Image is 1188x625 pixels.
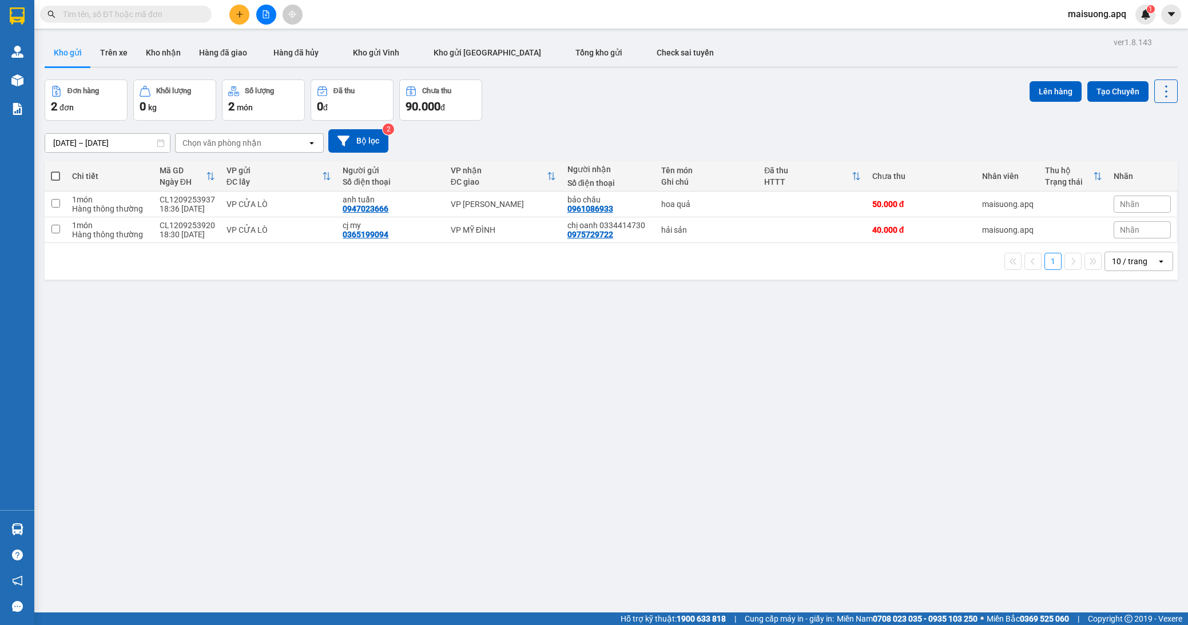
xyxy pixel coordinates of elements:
span: kg [148,103,157,112]
div: hải sản [661,225,753,234]
div: Ngày ĐH [160,177,206,186]
span: | [1078,612,1079,625]
span: Cung cấp máy in - giấy in: [745,612,834,625]
button: Kho nhận [137,39,190,66]
div: Hàng thông thường [72,230,148,239]
div: 18:36 [DATE] [160,204,215,213]
div: Nhân viên [982,172,1034,181]
div: 10 / trang [1112,256,1147,267]
div: CL1209253920 [160,221,215,230]
div: 0365199094 [343,230,388,239]
span: Hàng đã hủy [273,48,319,57]
div: VP CỬA LÒ [227,225,332,234]
img: icon-new-feature [1141,9,1151,19]
sup: 1 [1147,5,1155,13]
span: copyright [1125,615,1133,623]
input: Select a date range. [45,134,170,152]
div: 18:30 [DATE] [160,230,215,239]
button: Đã thu0đ [311,79,394,121]
th: Toggle SortBy [445,161,562,192]
div: Nhãn [1114,172,1171,181]
button: Hàng đã giao [190,39,256,66]
span: aim [288,10,296,18]
img: warehouse-icon [11,46,23,58]
div: Thu hộ [1045,166,1093,175]
div: VP MỸ ĐÌNH [451,225,556,234]
span: caret-down [1166,9,1177,19]
sup: 2 [383,124,394,135]
span: Kho gửi [GEOGRAPHIC_DATA] [434,48,541,57]
div: Số điện thoại [567,178,650,188]
div: Khối lượng [156,87,191,95]
img: solution-icon [11,103,23,115]
div: bảo châu [567,195,650,204]
span: đ [323,103,328,112]
div: HTTT [764,177,851,186]
strong: 0708 023 035 - 0935 103 250 [873,614,978,623]
div: Đã thu [333,87,355,95]
span: message [12,601,23,612]
div: CL1209253937 [160,195,215,204]
div: ver 1.8.143 [1114,36,1152,49]
div: maisuong.apq [982,225,1034,234]
button: Số lượng2món [222,79,305,121]
span: Nhãn [1120,225,1139,234]
span: 2 [228,99,235,113]
div: Đơn hàng [67,87,99,95]
th: Toggle SortBy [1039,161,1108,192]
span: plus [236,10,244,18]
div: Đã thu [764,166,851,175]
span: Tổng kho gửi [575,48,622,57]
span: Miền Nam [837,612,978,625]
span: search [47,10,55,18]
div: 0961086933 [567,204,613,213]
span: maisuong.apq [1059,7,1135,21]
span: Check sai tuyến [657,48,714,57]
div: 1 món [72,195,148,204]
span: Hỗ trợ kỹ thuật: [621,612,726,625]
span: notification [12,575,23,586]
span: Nhãn [1120,200,1139,209]
th: Toggle SortBy [154,161,221,192]
div: Chi tiết [72,172,148,181]
div: 40.000 đ [872,225,971,234]
button: plus [229,5,249,25]
span: 0 [317,99,323,113]
div: anh tuấn [343,195,439,204]
span: ⚪️ [980,616,984,621]
button: Lên hàng [1030,81,1082,102]
span: 90.000 [406,99,440,113]
button: Tạo Chuyến [1087,81,1149,102]
strong: 1900 633 818 [677,614,726,623]
button: Chưa thu90.000đ [399,79,482,121]
div: ĐC giao [451,177,547,186]
div: cj my [343,221,439,230]
th: Toggle SortBy [758,161,866,192]
span: đơn [59,103,74,112]
div: VP nhận [451,166,547,175]
div: Số lượng [245,87,274,95]
div: 50.000 đ [872,200,971,209]
div: chị oanh 0334414730 [567,221,650,230]
button: 1 [1044,253,1062,270]
button: Đơn hàng2đơn [45,79,128,121]
button: aim [283,5,303,25]
img: logo-vxr [10,7,25,25]
button: Trên xe [91,39,137,66]
div: ĐC lấy [227,177,323,186]
span: 1 [1149,5,1153,13]
span: món [237,103,253,112]
button: caret-down [1161,5,1181,25]
span: question-circle [12,550,23,560]
div: Ghi chú [661,177,753,186]
div: hoa quả [661,200,753,209]
span: 2 [51,99,57,113]
div: 1 món [72,221,148,230]
div: 0975729722 [567,230,613,239]
div: Người gửi [343,166,439,175]
div: VP gửi [227,166,323,175]
button: file-add [256,5,276,25]
button: Kho gửi [45,39,91,66]
div: Chọn văn phòng nhận [182,137,261,149]
span: Miền Bắc [987,612,1069,625]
